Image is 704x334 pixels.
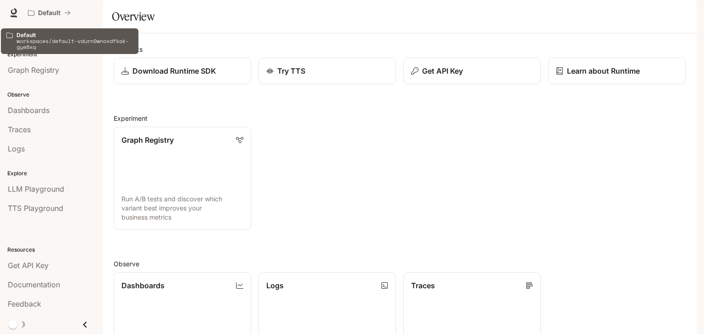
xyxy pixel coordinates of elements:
[567,65,640,76] p: Learn about Runtime
[121,280,165,291] p: Dashboards
[24,4,75,22] button: All workspaces
[548,58,686,84] a: Learn about Runtime
[112,7,154,26] h1: Overview
[114,58,251,84] a: Download Runtime SDK
[121,194,243,222] p: Run A/B tests and discover which variant best improves your business metrics
[422,65,463,76] p: Get API Key
[403,58,541,84] button: Get API Key
[38,9,60,17] p: Default
[16,38,133,50] p: workspaces/default-vdurn0wnoxdfkak-gye8xq
[114,44,686,54] h2: Shortcuts
[132,65,216,76] p: Download Runtime SDK
[277,65,305,76] p: Try TTS
[266,280,284,291] p: Logs
[16,32,133,38] p: Default
[411,280,435,291] p: Traces
[114,113,686,123] h2: Experiment
[121,135,174,145] p: Graph Registry
[258,58,396,84] a: Try TTS
[114,259,686,269] h2: Observe
[114,127,251,230] a: Graph RegistryRun A/B tests and discover which variant best improves your business metrics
